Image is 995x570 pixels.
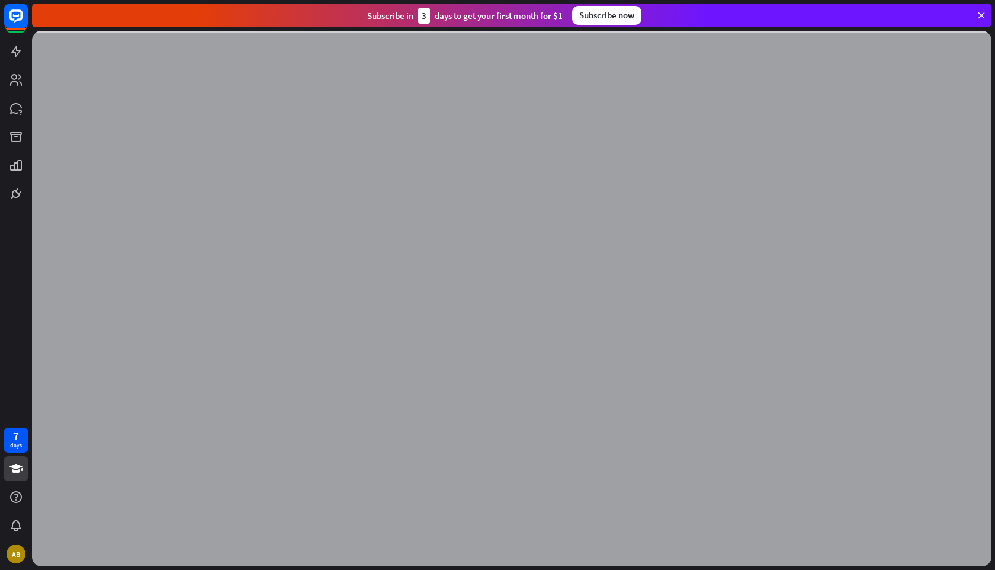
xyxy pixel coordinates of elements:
[13,431,19,441] div: 7
[418,8,430,24] div: 3
[367,8,563,24] div: Subscribe in days to get your first month for $1
[4,428,28,453] a: 7 days
[7,545,25,563] div: AB
[10,441,22,450] div: days
[572,6,641,25] div: Subscribe now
